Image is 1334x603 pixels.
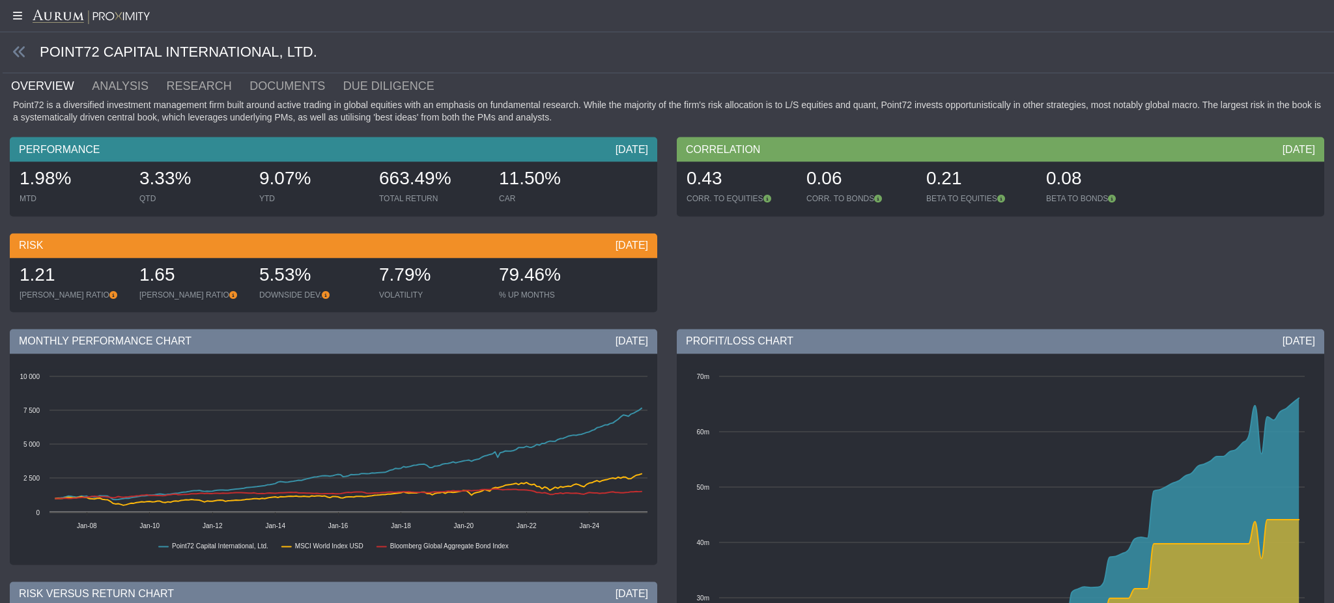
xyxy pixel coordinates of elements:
text: Jan-08 [77,522,97,529]
div: 79.46% [499,262,606,290]
div: [DATE] [616,587,648,602]
text: MSCI World Index USD [295,542,363,550]
div: 5.53% [259,262,366,290]
div: [DATE] [1283,335,1315,349]
a: DUE DILIGENCE [342,73,451,99]
a: OVERVIEW [10,73,91,99]
span: 1.98% [20,169,71,189]
text: Jan-10 [140,522,160,529]
div: [DATE] [616,238,648,253]
text: Bloomberg Global Aggregate Bond Index [390,542,509,550]
div: PROFIT/LOSS CHART [677,329,1324,354]
text: 7 500 [23,407,40,414]
text: 50m [697,484,709,491]
div: VOLATILITY [379,290,486,300]
div: 0.08 [1046,167,1153,194]
div: PERFORMANCE [10,137,657,162]
div: YTD [259,194,366,204]
text: Jan-12 [203,522,223,529]
div: CAR [499,194,606,204]
div: [DATE] [616,143,648,157]
text: Jan-16 [328,522,348,529]
div: CORR. TO BONDS [806,194,913,204]
div: RISK [10,233,657,258]
img: Aurum-Proximity%20white.svg [33,9,150,25]
text: 70m [697,373,709,380]
text: Jan-20 [454,522,474,529]
div: 11.50% [499,167,606,194]
div: CORR. TO EQUITIES [687,194,793,204]
div: [PERSON_NAME] RATIO [139,290,246,300]
div: 0.06 [806,167,913,194]
div: [PERSON_NAME] RATIO [20,290,126,300]
text: Jan-22 [517,522,537,529]
div: 7.79% [379,262,486,290]
span: 3.33% [139,169,191,189]
div: BETA TO BONDS [1046,194,1153,204]
div: MTD [20,194,126,204]
text: 60m [697,428,709,436]
div: BETA TO EQUITIES [926,194,1033,204]
text: 0 [36,509,40,516]
div: 9.07% [259,167,366,194]
div: Point72 is a diversified investment management firm built around active trading in global equitie... [10,100,1324,124]
div: 663.49% [379,167,486,194]
span: 0.43 [687,169,722,189]
text: 10 000 [20,373,40,380]
a: ANALYSIS [91,73,165,99]
text: Jan-18 [391,522,411,529]
div: 1.65 [139,262,246,290]
a: DOCUMENTS [248,73,342,99]
div: % UP MONTHS [499,290,606,300]
div: CORRELATION [677,137,1324,162]
text: Point72 Capital International, Ltd. [172,542,268,550]
div: QTD [139,194,246,204]
div: POINT72 CAPITAL INTERNATIONAL, LTD. [3,32,1334,73]
text: Jan-14 [265,522,285,529]
div: DOWNSIDE DEV. [259,290,366,300]
text: Jan-24 [579,522,599,529]
text: 40m [697,539,709,546]
div: MONTHLY PERFORMANCE CHART [10,329,657,354]
div: 1.21 [20,262,126,290]
div: [DATE] [1283,143,1315,157]
text: 5 000 [23,441,40,448]
text: 2 500 [23,475,40,482]
text: 30m [697,595,709,602]
div: [DATE] [616,335,648,349]
div: TOTAL RETURN [379,194,486,204]
a: RESEARCH [165,73,249,99]
div: 0.21 [926,167,1033,194]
